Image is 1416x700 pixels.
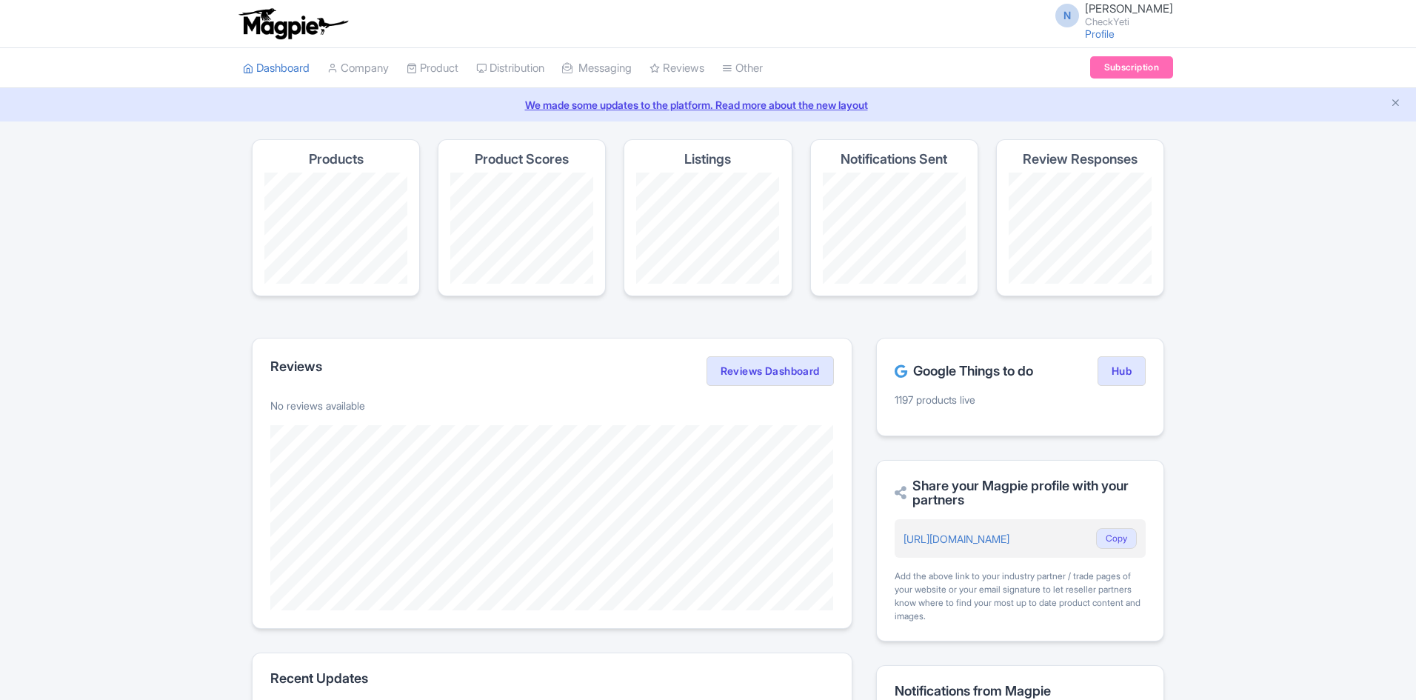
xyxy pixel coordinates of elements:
button: Close announcement [1390,96,1401,113]
a: Reviews [649,48,704,89]
h2: Share your Magpie profile with your partners [895,479,1146,508]
h4: Products [309,152,364,167]
button: Copy [1096,528,1137,549]
h2: Google Things to do [895,364,1033,379]
h4: Notifications Sent [841,152,947,167]
a: Company [327,48,389,89]
span: N [1055,4,1079,27]
a: Hub [1098,356,1146,386]
a: Profile [1085,27,1115,40]
h2: Notifications from Magpie [895,684,1146,699]
img: logo-ab69f6fb50320c5b225c76a69d11143b.png [236,7,350,40]
h2: Reviews [270,359,322,374]
h2: Recent Updates [270,671,834,686]
p: 1197 products live [895,392,1146,407]
a: Subscription [1090,56,1173,79]
span: [PERSON_NAME] [1085,1,1173,16]
a: Distribution [476,48,544,89]
p: No reviews available [270,398,834,413]
a: Other [722,48,763,89]
a: N [PERSON_NAME] CheckYeti [1046,3,1173,27]
h4: Product Scores [475,152,569,167]
h4: Listings [684,152,731,167]
h4: Review Responses [1023,152,1138,167]
a: Reviews Dashboard [707,356,834,386]
a: Dashboard [243,48,310,89]
a: Product [407,48,458,89]
a: Messaging [562,48,632,89]
a: We made some updates to the platform. Read more about the new layout [9,97,1407,113]
a: [URL][DOMAIN_NAME] [904,533,1009,545]
div: Add the above link to your industry partner / trade pages of your website or your email signature... [895,570,1146,623]
small: CheckYeti [1085,17,1173,27]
